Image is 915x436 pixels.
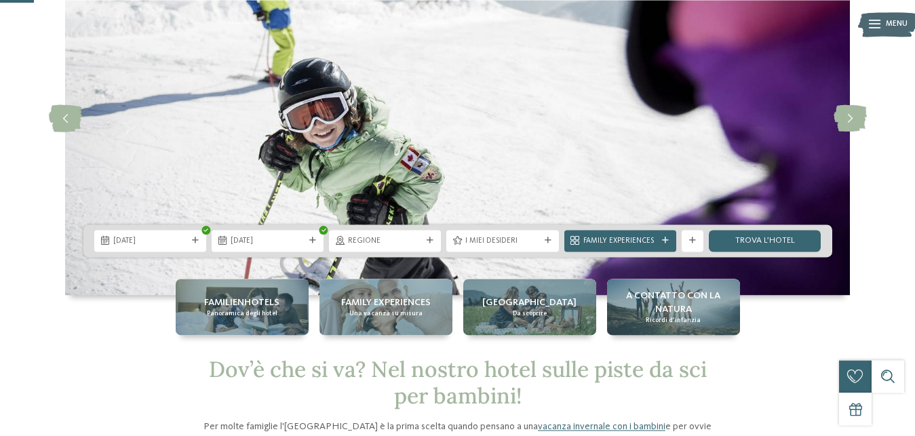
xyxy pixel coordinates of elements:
span: [DATE] [113,236,187,247]
span: Ricordi d’infanzia [646,316,701,325]
span: Family Experiences [583,236,657,247]
a: vacanza invernale con i bambini [538,422,665,431]
span: Familienhotels [204,296,279,309]
span: Una vacanza su misura [349,309,423,318]
span: Panoramica degli hotel [207,309,277,318]
span: [DATE] [231,236,305,247]
a: Hotel sulle piste da sci per bambini: divertimento senza confini A contatto con la natura Ricordi... [607,279,740,335]
a: trova l’hotel [709,230,821,252]
a: Hotel sulle piste da sci per bambini: divertimento senza confini Familienhotels Panoramica degli ... [176,279,309,335]
span: I miei desideri [465,236,539,247]
a: Hotel sulle piste da sci per bambini: divertimento senza confini [GEOGRAPHIC_DATA] Da scoprire [463,279,596,335]
span: Regione [348,236,422,247]
span: Family experiences [341,296,431,309]
span: Da scoprire [513,309,547,318]
span: Dov’è che si va? Nel nostro hotel sulle piste da sci per bambini! [209,355,707,409]
span: A contatto con la natura [612,289,735,316]
span: [GEOGRAPHIC_DATA] [482,296,577,309]
a: Hotel sulle piste da sci per bambini: divertimento senza confini Family experiences Una vacanza s... [319,279,452,335]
